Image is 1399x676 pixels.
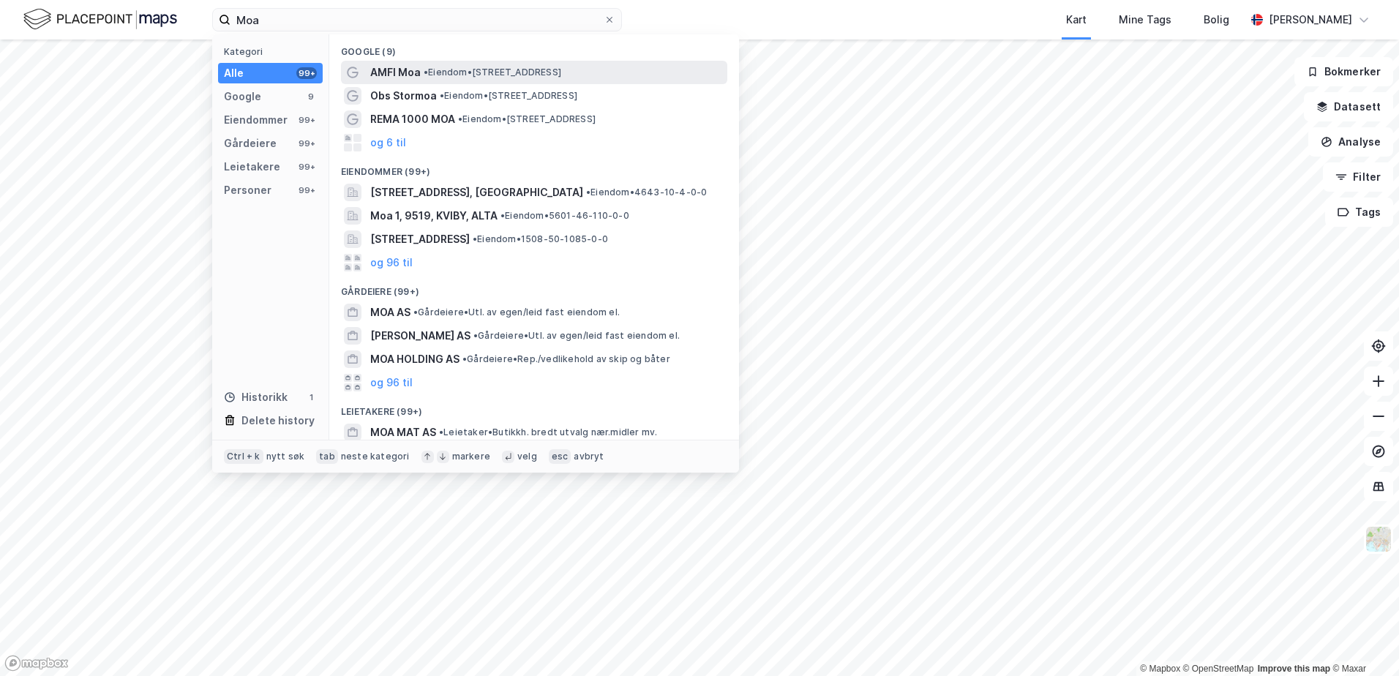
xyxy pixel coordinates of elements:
span: [STREET_ADDRESS] [370,230,470,248]
span: REMA 1000 MOA [370,110,455,128]
div: nytt søk [266,451,305,462]
button: og 96 til [370,374,413,391]
span: • [462,353,467,364]
div: Leietakere [224,158,280,176]
span: • [439,427,443,437]
span: MOA AS [370,304,410,321]
div: Kategori [224,46,323,57]
span: MOA MAT AS [370,424,436,441]
div: Historikk [224,388,288,406]
button: og 6 til [370,134,406,151]
button: Analyse [1308,127,1393,157]
div: Eiendommer [224,111,288,129]
span: Gårdeiere • Utl. av egen/leid fast eiendom el. [473,330,680,342]
span: • [440,90,444,101]
span: Gårdeiere • Utl. av egen/leid fast eiendom el. [413,307,620,318]
div: Gårdeiere [224,135,277,152]
div: [PERSON_NAME] [1269,11,1352,29]
img: Z [1365,525,1392,553]
div: Gårdeiere (99+) [329,274,739,301]
span: Leietaker • Butikkh. bredt utvalg nær.midler mv. [439,427,657,438]
div: tab [316,449,338,464]
button: Tags [1325,198,1393,227]
span: Eiendom • [STREET_ADDRESS] [440,90,577,102]
div: Alle [224,64,244,82]
a: Improve this map [1258,664,1330,674]
div: 99+ [296,184,317,196]
span: Obs Stormoa [370,87,437,105]
span: • [413,307,418,318]
span: [STREET_ADDRESS], [GEOGRAPHIC_DATA] [370,184,583,201]
div: 9 [305,91,317,102]
div: 99+ [296,161,317,173]
input: Søk på adresse, matrikkel, gårdeiere, leietakere eller personer [230,9,604,31]
div: Personer [224,181,271,199]
div: Mine Tags [1119,11,1171,29]
div: Google [224,88,261,105]
div: 99+ [296,138,317,149]
button: Bokmerker [1294,57,1393,86]
div: esc [549,449,571,464]
span: • [473,233,477,244]
div: Kart [1066,11,1087,29]
span: • [424,67,428,78]
div: Bolig [1204,11,1229,29]
div: Ctrl + k [224,449,263,464]
img: logo.f888ab2527a4732fd821a326f86c7f29.svg [23,7,177,32]
span: Eiendom • 4643-10-4-0-0 [586,187,707,198]
div: Delete history [241,412,315,429]
div: Eiendommer (99+) [329,154,739,181]
span: Eiendom • [STREET_ADDRESS] [424,67,561,78]
button: og 96 til [370,254,413,271]
div: avbryt [574,451,604,462]
div: 1 [305,391,317,403]
span: Eiendom • 5601-46-110-0-0 [500,210,629,222]
div: 99+ [296,67,317,79]
span: AMFI Moa [370,64,421,81]
button: Filter [1323,162,1393,192]
button: Datasett [1304,92,1393,121]
span: • [458,113,462,124]
span: • [473,330,478,341]
div: markere [452,451,490,462]
a: Mapbox [1140,664,1180,674]
div: Kontrollprogram for chat [1326,606,1399,676]
span: Moa 1, 9519, KVIBY, ALTA [370,207,498,225]
div: velg [517,451,537,462]
span: Eiendom • [STREET_ADDRESS] [458,113,596,125]
span: Eiendom • 1508-50-1085-0-0 [473,233,608,245]
a: Mapbox homepage [4,655,69,672]
div: 99+ [296,114,317,126]
div: Google (9) [329,34,739,61]
span: MOA HOLDING AS [370,350,460,368]
a: OpenStreetMap [1183,664,1254,674]
span: • [500,210,505,221]
span: • [586,187,590,198]
div: neste kategori [341,451,410,462]
div: Leietakere (99+) [329,394,739,421]
span: [PERSON_NAME] AS [370,327,470,345]
iframe: Chat Widget [1326,606,1399,676]
span: Gårdeiere • Rep./vedlikehold av skip og båter [462,353,670,365]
